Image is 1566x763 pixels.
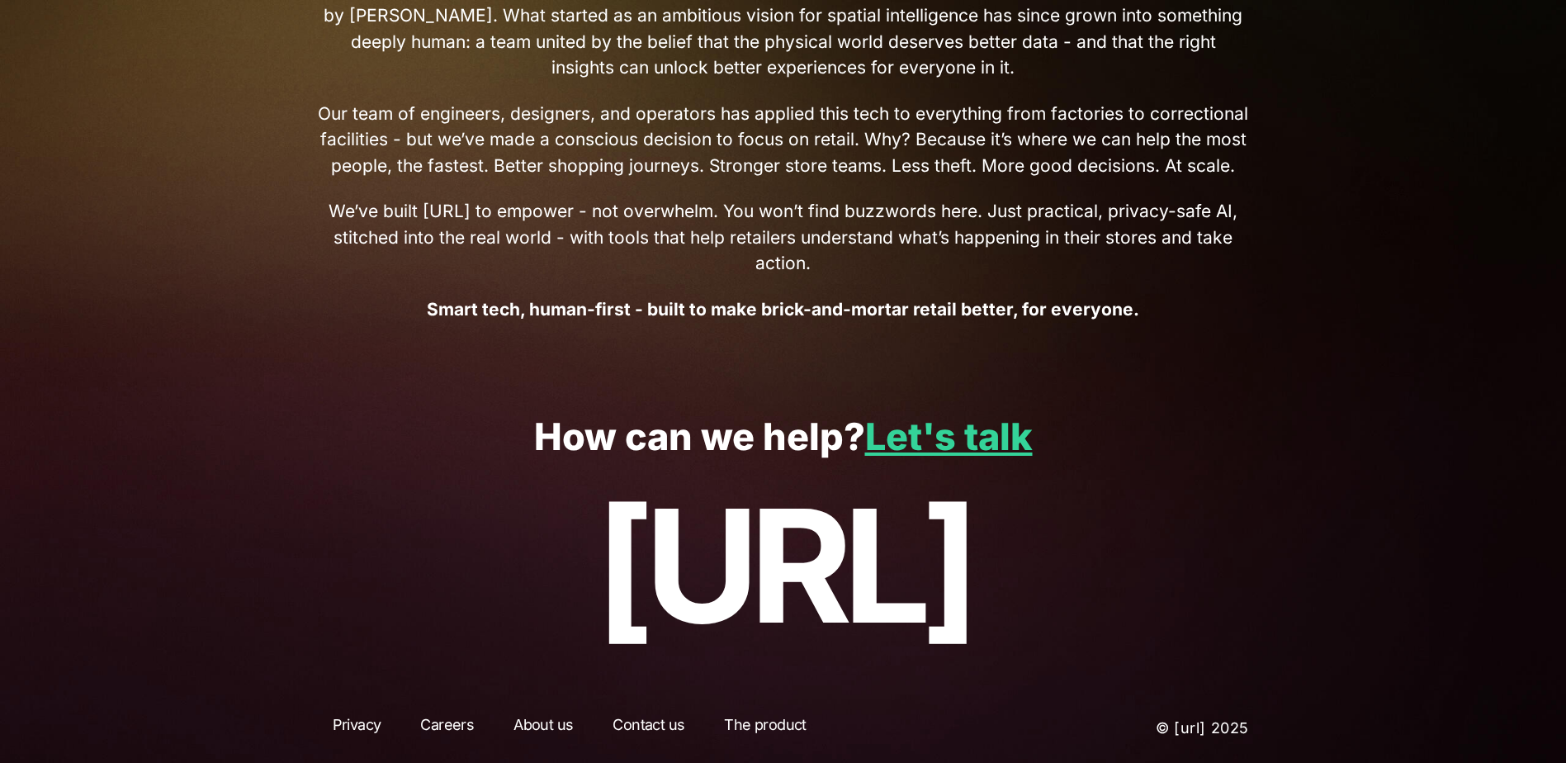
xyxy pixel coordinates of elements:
[318,101,1249,179] span: Our team of engineers, designers, and operators has applied this tech to everything from factorie...
[318,713,396,743] a: Privacy
[1016,713,1250,743] p: © [URL] 2025
[427,299,1139,320] strong: Smart tech, human-first - built to make brick-and-mortar retail better, for everyone.
[709,713,821,743] a: The product
[318,198,1249,277] span: We’ve built [URL] to empower - not overwhelm. You won’t find buzzwords here. Just practical, priv...
[405,713,489,743] a: Careers
[499,713,588,743] a: About us
[865,414,1033,459] a: Let's talk
[598,713,699,743] a: Contact us
[50,478,1516,654] p: [URL]
[50,416,1516,458] p: How can we help?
